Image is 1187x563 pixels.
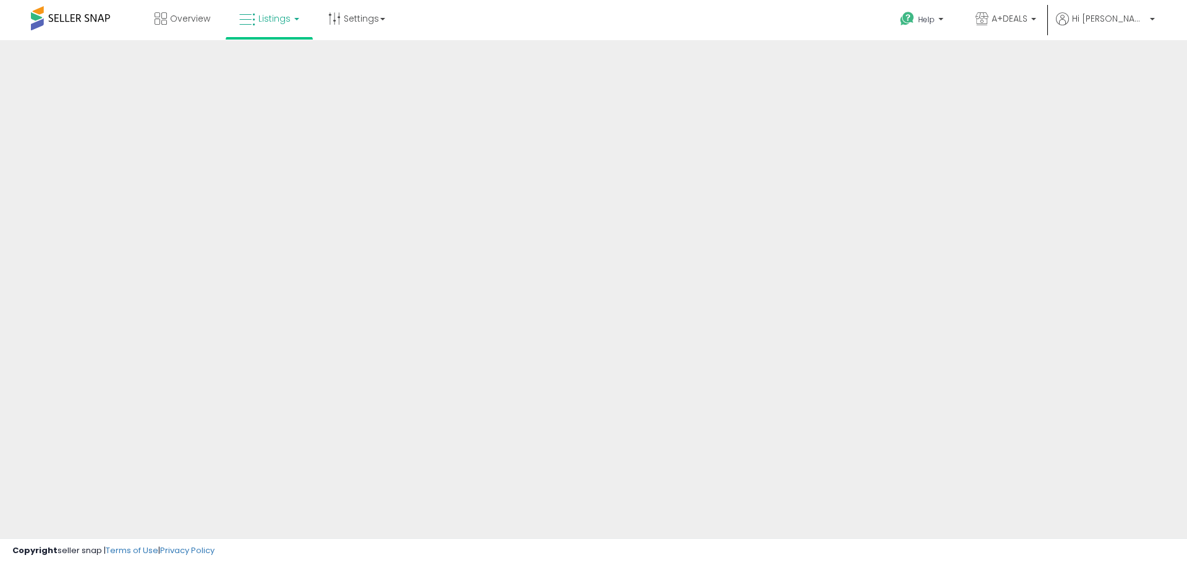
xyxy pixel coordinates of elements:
[1056,12,1155,40] a: Hi [PERSON_NAME]
[918,14,935,25] span: Help
[900,11,915,27] i: Get Help
[890,2,956,40] a: Help
[106,544,158,556] a: Terms of Use
[12,544,57,556] strong: Copyright
[170,12,210,25] span: Overview
[12,545,215,557] div: seller snap | |
[258,12,291,25] span: Listings
[1072,12,1146,25] span: Hi [PERSON_NAME]
[992,12,1027,25] span: A+DEALS
[160,544,215,556] a: Privacy Policy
